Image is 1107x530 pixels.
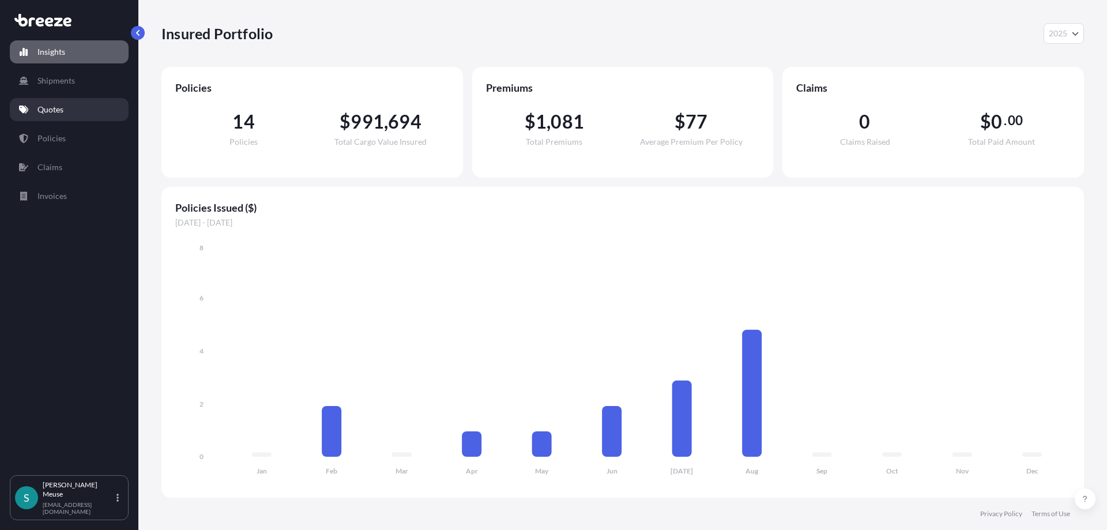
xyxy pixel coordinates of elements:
[257,467,267,475] tspan: Jan
[37,104,63,115] p: Quotes
[10,69,129,92] a: Shipments
[199,243,204,252] tspan: 8
[384,112,388,131] span: ,
[525,112,536,131] span: $
[37,133,66,144] p: Policies
[43,501,114,515] p: [EMAIL_ADDRESS][DOMAIN_NAME]
[24,492,29,503] span: S
[956,467,969,475] tspan: Nov
[796,81,1070,95] span: Claims
[334,138,427,146] span: Total Cargo Value Insured
[37,161,62,173] p: Claims
[10,156,129,179] a: Claims
[396,467,408,475] tspan: Mar
[671,467,693,475] tspan: [DATE]
[1031,509,1070,518] a: Terms of Use
[526,138,582,146] span: Total Premiums
[968,138,1035,146] span: Total Paid Amount
[229,138,258,146] span: Policies
[466,467,478,475] tspan: Apr
[199,294,204,302] tspan: 6
[607,467,617,475] tspan: Jun
[10,40,129,63] a: Insights
[1004,116,1007,125] span: .
[326,467,337,475] tspan: Feb
[37,190,67,202] p: Invoices
[816,467,827,475] tspan: Sep
[199,347,204,355] tspan: 4
[745,467,759,475] tspan: Aug
[10,185,129,208] a: Invoices
[161,24,273,43] p: Insured Portfolio
[640,138,743,146] span: Average Premium Per Policy
[199,400,204,408] tspan: 2
[175,81,449,95] span: Policies
[199,452,204,461] tspan: 0
[547,112,551,131] span: ,
[1049,28,1067,39] span: 2025
[486,81,760,95] span: Premiums
[351,112,384,131] span: 991
[675,112,686,131] span: $
[43,480,114,499] p: [PERSON_NAME] Meuse
[886,467,898,475] tspan: Oct
[535,467,549,475] tspan: May
[10,127,129,150] a: Policies
[37,75,75,87] p: Shipments
[536,112,547,131] span: 1
[1044,23,1084,44] button: Year Selector
[175,201,1070,215] span: Policies Issued ($)
[840,138,890,146] span: Claims Raised
[859,112,870,131] span: 0
[37,46,65,58] p: Insights
[1008,116,1023,125] span: 00
[991,112,1002,131] span: 0
[1026,467,1038,475] tspan: Dec
[980,112,991,131] span: $
[388,112,421,131] span: 694
[10,98,129,121] a: Quotes
[980,509,1022,518] a: Privacy Policy
[686,112,707,131] span: 77
[232,112,254,131] span: 14
[551,112,584,131] span: 081
[340,112,351,131] span: $
[175,217,1070,228] span: [DATE] - [DATE]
